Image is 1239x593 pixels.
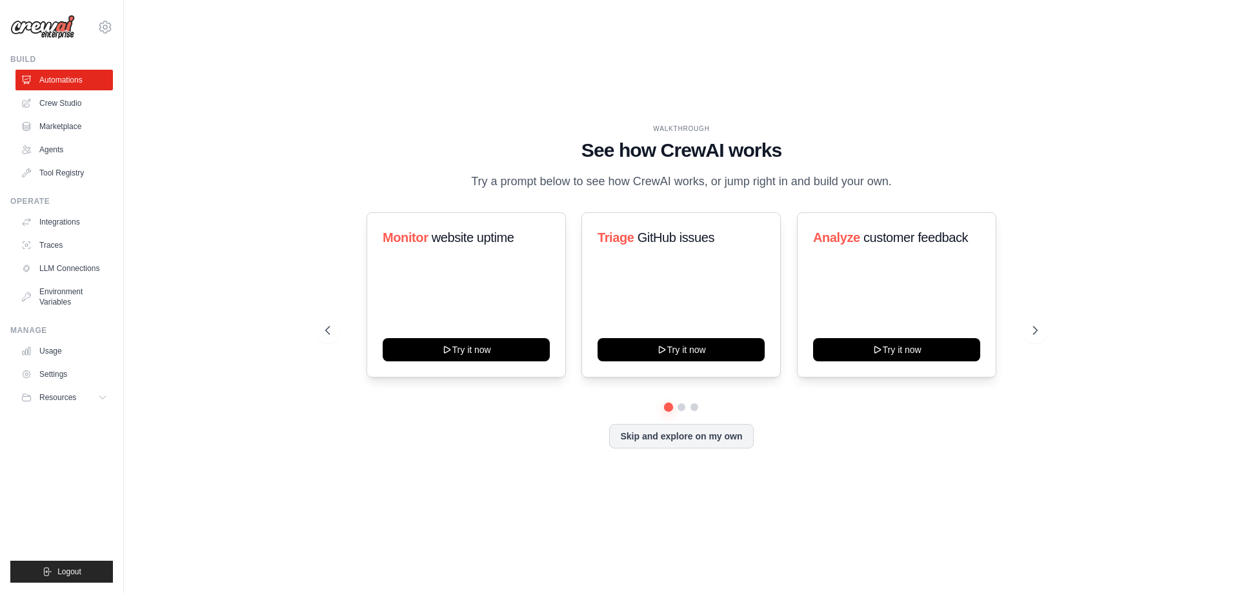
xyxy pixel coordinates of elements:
[383,338,550,361] button: Try it now
[598,230,634,245] span: Triage
[598,338,765,361] button: Try it now
[15,258,113,279] a: LLM Connections
[15,93,113,114] a: Crew Studio
[432,230,514,245] span: website uptime
[15,116,113,137] a: Marketplace
[15,212,113,232] a: Integrations
[15,163,113,183] a: Tool Registry
[863,230,968,245] span: customer feedback
[10,196,113,206] div: Operate
[15,70,113,90] a: Automations
[15,139,113,160] a: Agents
[39,392,76,403] span: Resources
[10,325,113,336] div: Manage
[465,172,898,191] p: Try a prompt below to see how CrewAI works, or jump right in and build your own.
[383,230,428,245] span: Monitor
[15,341,113,361] a: Usage
[638,230,714,245] span: GitHub issues
[813,230,860,245] span: Analyze
[10,15,75,39] img: Logo
[15,281,113,312] a: Environment Variables
[325,124,1038,134] div: WALKTHROUGH
[325,139,1038,162] h1: See how CrewAI works
[15,364,113,385] a: Settings
[15,235,113,256] a: Traces
[15,387,113,408] button: Resources
[813,338,980,361] button: Try it now
[57,567,81,577] span: Logout
[609,424,753,448] button: Skip and explore on my own
[10,561,113,583] button: Logout
[10,54,113,65] div: Build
